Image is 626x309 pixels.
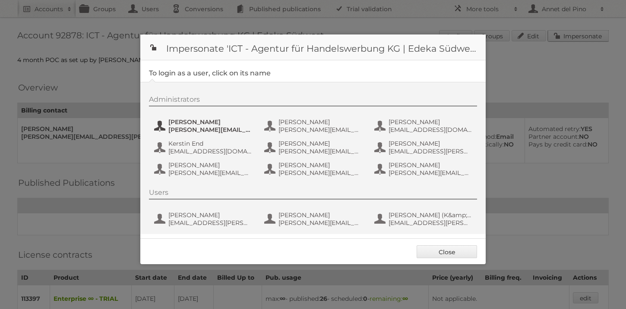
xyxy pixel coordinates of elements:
[278,211,362,219] span: [PERSON_NAME]
[389,169,472,177] span: [PERSON_NAME][EMAIL_ADDRESS][PERSON_NAME][DOMAIN_NAME]
[149,69,271,77] legend: To login as a user, click on its name
[417,245,477,258] a: Close
[389,161,472,169] span: [PERSON_NAME]
[389,126,472,134] span: [EMAIL_ADDRESS][DOMAIN_NAME]
[168,126,252,134] span: [PERSON_NAME][EMAIL_ADDRESS][PERSON_NAME][DOMAIN_NAME]
[168,118,252,126] span: [PERSON_NAME]
[168,147,252,155] span: [EMAIL_ADDRESS][DOMAIN_NAME]
[168,140,252,147] span: Kerstin End
[278,118,362,126] span: [PERSON_NAME]
[153,117,255,134] button: [PERSON_NAME] [PERSON_NAME][EMAIL_ADDRESS][PERSON_NAME][DOMAIN_NAME]
[168,211,252,219] span: [PERSON_NAME]
[140,34,486,60] h1: Impersonate 'ICT - Agentur für Handelswerbung KG | Edeka Südwest'
[278,219,362,227] span: [PERSON_NAME][EMAIL_ADDRESS][PERSON_NAME][DOMAIN_NAME]
[389,219,472,227] span: [EMAIL_ADDRESS][PERSON_NAME][DOMAIN_NAME]
[278,169,362,177] span: [PERSON_NAME][EMAIL_ADDRESS][PERSON_NAME][DOMAIN_NAME]
[153,160,255,178] button: [PERSON_NAME] [PERSON_NAME][EMAIL_ADDRESS][PERSON_NAME][DOMAIN_NAME]
[389,147,472,155] span: [EMAIL_ADDRESS][PERSON_NAME][DOMAIN_NAME]
[168,169,252,177] span: [PERSON_NAME][EMAIL_ADDRESS][PERSON_NAME][DOMAIN_NAME]
[149,188,477,200] div: Users
[278,147,362,155] span: [PERSON_NAME][EMAIL_ADDRESS][PERSON_NAME][DOMAIN_NAME]
[149,95,477,106] div: Administrators
[373,117,475,134] button: [PERSON_NAME] [EMAIL_ADDRESS][DOMAIN_NAME]
[263,210,365,228] button: [PERSON_NAME] [PERSON_NAME][EMAIL_ADDRESS][PERSON_NAME][DOMAIN_NAME]
[278,161,362,169] span: [PERSON_NAME]
[373,139,475,156] button: [PERSON_NAME] [EMAIL_ADDRESS][PERSON_NAME][DOMAIN_NAME]
[278,140,362,147] span: [PERSON_NAME]
[263,160,365,178] button: [PERSON_NAME] [PERSON_NAME][EMAIL_ADDRESS][PERSON_NAME][DOMAIN_NAME]
[153,210,255,228] button: [PERSON_NAME] [EMAIL_ADDRESS][PERSON_NAME][DOMAIN_NAME]
[389,118,472,126] span: [PERSON_NAME]
[389,211,472,219] span: [PERSON_NAME] (K&amp;D)
[168,219,252,227] span: [EMAIL_ADDRESS][PERSON_NAME][DOMAIN_NAME]
[373,210,475,228] button: [PERSON_NAME] (K&amp;D) [EMAIL_ADDRESS][PERSON_NAME][DOMAIN_NAME]
[168,161,252,169] span: [PERSON_NAME]
[263,139,365,156] button: [PERSON_NAME] [PERSON_NAME][EMAIL_ADDRESS][PERSON_NAME][DOMAIN_NAME]
[263,117,365,134] button: [PERSON_NAME] [PERSON_NAME][EMAIL_ADDRESS][PERSON_NAME][DOMAIN_NAME]
[153,139,255,156] button: Kerstin End [EMAIL_ADDRESS][DOMAIN_NAME]
[373,160,475,178] button: [PERSON_NAME] [PERSON_NAME][EMAIL_ADDRESS][PERSON_NAME][DOMAIN_NAME]
[389,140,472,147] span: [PERSON_NAME]
[278,126,362,134] span: [PERSON_NAME][EMAIL_ADDRESS][PERSON_NAME][DOMAIN_NAME]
